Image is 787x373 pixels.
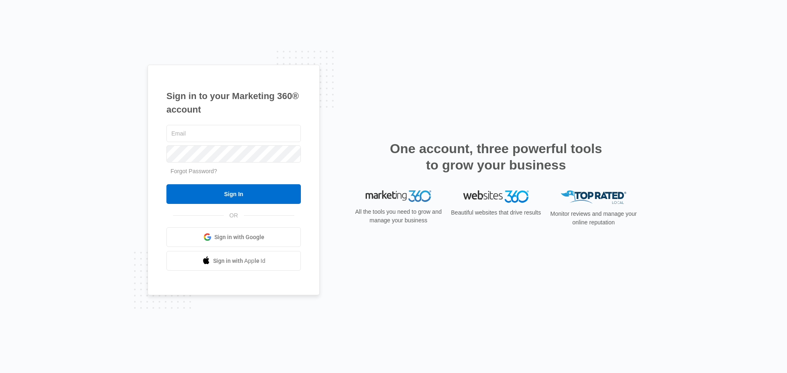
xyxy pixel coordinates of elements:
[548,210,639,227] p: Monitor reviews and manage your online reputation
[463,190,529,202] img: Websites 360
[214,233,264,242] span: Sign in with Google
[166,251,301,271] a: Sign in with Apple Id
[366,190,431,202] img: Marketing 360
[224,211,244,220] span: OR
[166,184,301,204] input: Sign In
[387,140,605,173] h2: One account, three powerful tools to grow your business
[166,227,301,247] a: Sign in with Google
[166,89,301,116] h1: Sign in to your Marketing 360® account
[166,125,301,142] input: Email
[171,168,217,174] a: Forgot Password?
[353,208,444,225] p: All the tools you need to grow and manage your business
[561,190,626,204] img: Top Rated Local
[213,257,266,265] span: Sign in with Apple Id
[450,208,542,217] p: Beautiful websites that drive results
